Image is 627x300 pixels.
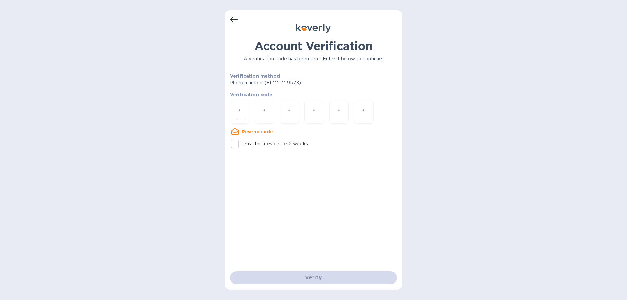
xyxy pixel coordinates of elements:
u: Resend code [242,129,273,134]
p: Verification code [230,91,397,98]
b: Verification method [230,73,280,79]
p: A verification code has been sent. Enter it below to continue. [230,55,397,62]
p: Phone number (+1 *** *** 9578) [230,79,351,86]
h1: Account Verification [230,39,397,53]
p: Trust this device for 2 weeks [242,140,308,147]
